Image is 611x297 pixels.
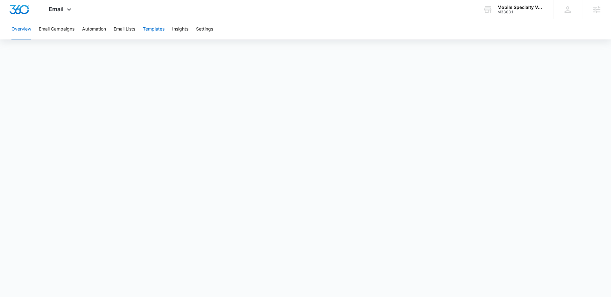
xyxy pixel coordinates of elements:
div: account id [497,10,544,14]
button: Overview [11,19,31,39]
button: Settings [196,19,213,39]
span: Email [49,6,64,12]
button: Automation [82,19,106,39]
button: Templates [143,19,165,39]
button: Email Campaigns [39,19,74,39]
button: Email Lists [114,19,135,39]
button: Insights [172,19,188,39]
div: account name [497,5,544,10]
